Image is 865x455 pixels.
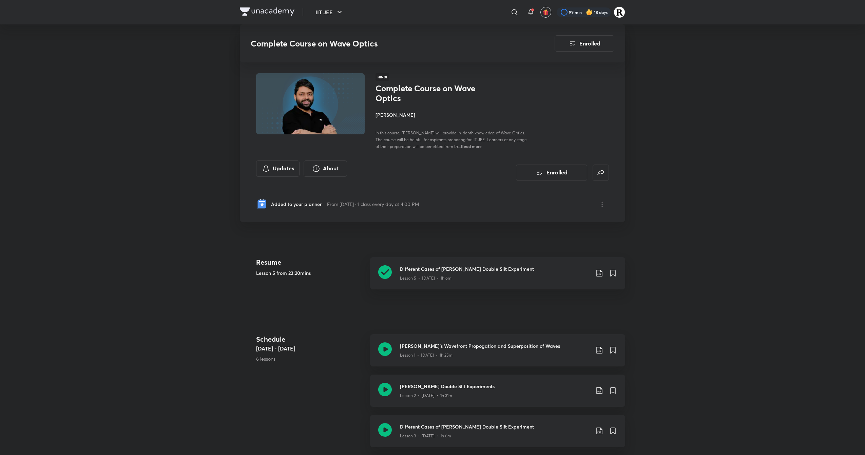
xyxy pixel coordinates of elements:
[240,7,294,16] img: Company Logo
[376,130,527,149] span: In this course, [PERSON_NAME] will provide in-depth knowledge of Wave Optics. The course will be ...
[376,73,389,81] span: Hindi
[256,355,365,362] p: 6 lessons
[240,7,294,17] a: Company Logo
[593,165,609,181] button: false
[271,201,322,208] p: Added to your planner
[400,352,453,358] p: Lesson 1 • [DATE] • 1h 25m
[586,9,593,16] img: streak
[400,383,590,390] h3: [PERSON_NAME] Double Slit Experiments
[376,111,527,118] h4: [PERSON_NAME]
[370,334,625,375] a: [PERSON_NAME]'s Wavefront Propogation and Superposition of WavesLesson 1 • [DATE] • 1h 25m
[256,344,365,353] h5: [DATE] - [DATE]
[400,423,590,430] h3: Different Cases of [PERSON_NAME] Double Slit Experiment
[516,165,587,181] button: Enrolled
[400,393,452,399] p: Lesson 2 • [DATE] • 1h 31m
[555,35,614,52] button: Enrolled
[543,9,549,15] img: avatar
[304,160,347,177] button: About
[255,73,366,135] img: Thumbnail
[540,7,551,18] button: avatar
[256,160,300,177] button: Updates
[400,275,451,281] p: Lesson 5 • [DATE] • 1h 6m
[251,39,516,49] h3: Complete Course on Wave Optics
[614,6,625,18] img: Rakhi Sharma
[370,375,625,415] a: [PERSON_NAME] Double Slit ExperimentsLesson 2 • [DATE] • 1h 31m
[400,265,590,272] h3: Different Cases of [PERSON_NAME] Double Slit Experiment
[311,5,348,19] button: IIT JEE
[376,83,486,103] h1: Complete Course on Wave Optics
[370,257,625,298] a: Different Cases of [PERSON_NAME] Double Slit ExperimentLesson 5 • [DATE] • 1h 6m
[256,257,365,267] h4: Resume
[400,433,451,439] p: Lesson 3 • [DATE] • 1h 6m
[327,201,419,208] p: From [DATE] · 1 class every day at 4:00 PM
[461,144,482,149] span: Read more
[256,269,365,277] h5: Lesson 5 from 23:20mins
[400,342,590,349] h3: [PERSON_NAME]'s Wavefront Propogation and Superposition of Waves
[256,334,365,344] h4: Schedule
